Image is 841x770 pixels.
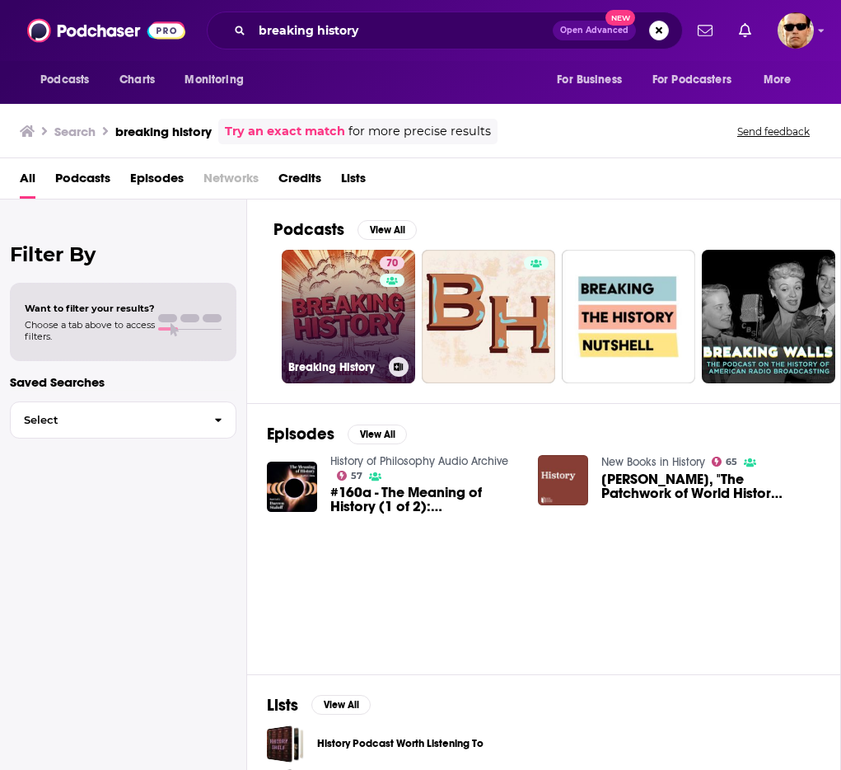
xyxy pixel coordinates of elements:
[330,486,518,514] a: #160a - The Meaning of History (1 of 2): Darren Staloff on Philosophical Approaches to History, E...
[553,21,636,40] button: Open AdvancedNew
[278,165,321,199] a: Credits
[185,68,243,92] span: Monitoring
[752,64,812,96] button: open menu
[273,219,417,240] a: PodcastsView All
[348,425,407,444] button: View All
[357,220,417,240] button: View All
[10,401,236,439] button: Select
[601,472,789,500] span: [PERSON_NAME], "The Patchwork of World History in [US_STATE][GEOGRAPHIC_DATA]" (Routledge, 2022)
[25,303,155,314] span: Want to filter your results?
[130,165,184,199] a: Episodes
[10,374,236,390] p: Saved Searches
[20,165,35,199] a: All
[712,457,738,467] a: 65
[341,165,366,199] a: Lists
[267,462,317,512] img: #160a - The Meaning of History (1 of 2): Darren Staloff on Philosophical Approaches to History, E...
[273,219,344,240] h2: Podcasts
[691,16,719,45] a: Show notifications dropdown
[348,122,491,141] span: for more precise results
[778,12,814,49] span: Logged in as karldevries
[29,64,110,96] button: open menu
[11,415,201,425] span: Select
[732,124,815,139] button: Send feedback
[173,64,264,96] button: open menu
[726,458,737,466] span: 65
[330,454,508,468] a: History of Philosophy Audio Archive
[119,68,155,92] span: Charts
[642,64,755,96] button: open menu
[40,68,89,92] span: Podcasts
[10,242,236,266] h2: Filter By
[778,12,814,49] img: User Profile
[778,12,814,49] button: Show profile menu
[764,68,792,92] span: More
[207,12,683,49] div: Search podcasts, credits, & more...
[267,695,371,716] a: ListsView All
[317,735,484,753] a: History Podcast Worth Listening To
[225,122,345,141] a: Try an exact match
[605,10,635,26] span: New
[557,68,622,92] span: For Business
[252,17,553,44] input: Search podcasts, credits, & more...
[601,455,705,469] a: New Books in History
[54,124,96,139] h3: Search
[267,424,334,444] h2: Episodes
[337,471,363,481] a: 57
[560,26,628,35] span: Open Advanced
[27,15,185,46] img: Podchaser - Follow, Share and Rate Podcasts
[538,455,588,505] img: Stephen Jackson, "The Patchwork of World History in Texas High Schools" (Routledge, 2022)
[288,360,382,374] h3: Breaking History
[380,256,404,270] a: 70
[115,124,212,139] h3: breaking history
[330,486,518,514] span: #160a - The Meaning of History (1 of 2): [PERSON_NAME] on Philosophical Approaches to History, [P...
[311,695,371,715] button: View All
[351,472,362,480] span: 57
[386,256,398,272] span: 70
[203,165,259,199] span: Networks
[267,695,298,716] h2: Lists
[109,64,165,96] a: Charts
[267,725,304,763] a: History Podcast Worth Listening To
[601,472,789,500] a: Stephen Jackson, "The Patchwork of World History in Texas High Schools" (Routledge, 2022)
[282,250,415,383] a: 70Breaking History
[652,68,731,92] span: For Podcasters
[55,165,110,199] a: Podcasts
[25,319,155,342] span: Choose a tab above to access filters.
[732,16,758,45] a: Show notifications dropdown
[545,64,642,96] button: open menu
[267,424,407,444] a: EpisodesView All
